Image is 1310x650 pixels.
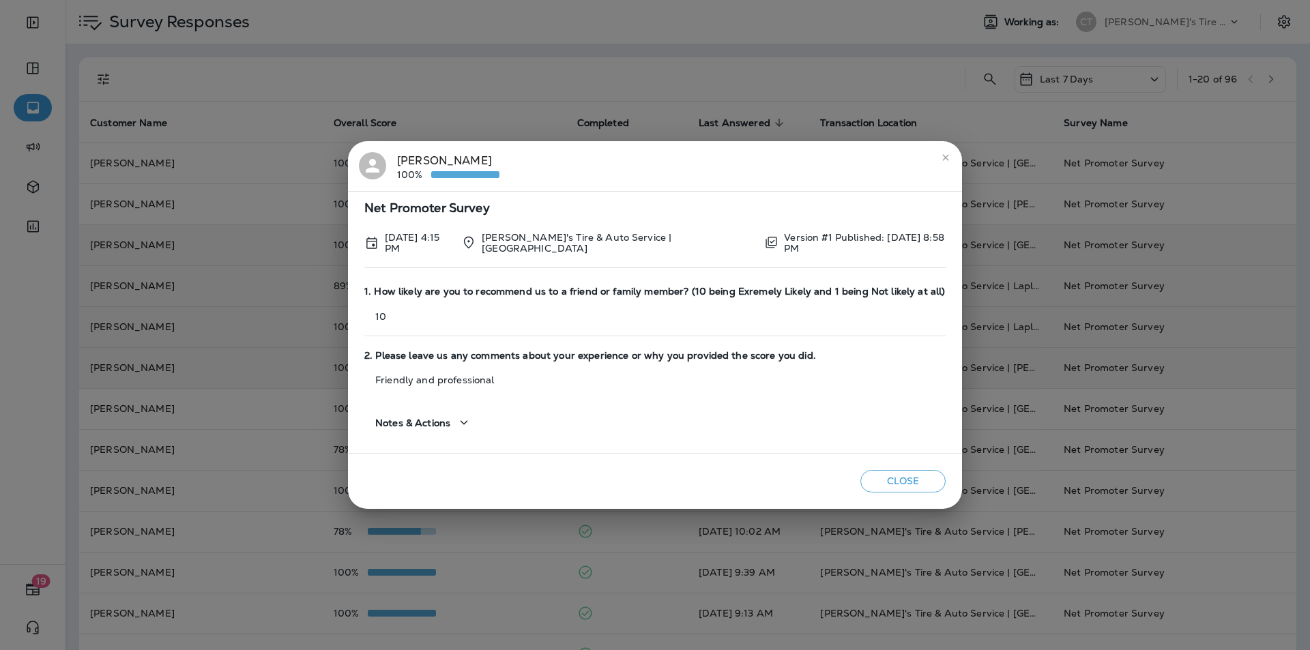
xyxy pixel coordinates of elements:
span: 2. Please leave us any comments about your experience or why you provided the score you did. [364,350,946,361]
p: [PERSON_NAME]'s Tire & Auto Service | [GEOGRAPHIC_DATA] [482,232,753,254]
span: Net Promoter Survey [364,203,946,214]
button: close [935,147,957,168]
button: Notes & Actions [364,403,483,442]
p: Sep 9, 2025 4:15 PM [385,232,451,254]
p: Version #1 Published: [DATE] 8:58 PM [784,232,946,254]
p: Friendly and professional [364,374,946,385]
span: Notes & Actions [375,417,450,429]
p: 10 [364,311,946,322]
p: 100% [397,169,431,180]
div: [PERSON_NAME] [397,152,499,181]
button: Close [860,470,946,492]
span: 1. How likely are you to recommend us to a friend or family member? (10 being Exremely Likely and... [364,286,946,297]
